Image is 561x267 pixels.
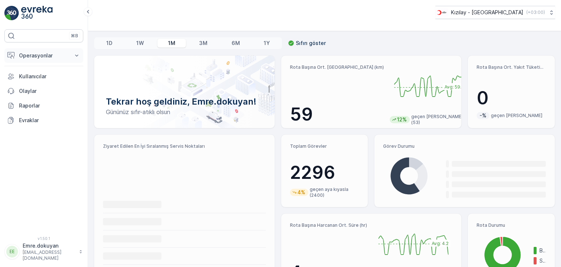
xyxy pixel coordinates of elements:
p: Rota Başına Ort. [GEOGRAPHIC_DATA] (km) [290,64,384,70]
p: Operasyonlar [19,52,69,59]
a: Raporlar [4,98,83,113]
a: Olaylar [4,84,83,98]
p: 1Y [264,40,270,47]
p: Kullanıcılar [19,73,80,80]
p: 0 [477,87,546,109]
p: geçen aya kıyasla (2400) [310,187,359,198]
p: Kızılay - [GEOGRAPHIC_DATA] [451,9,523,16]
p: Görev Durumu [383,143,546,149]
p: 12% [396,116,408,123]
p: 1M [168,40,175,47]
p: Olaylar [19,87,80,95]
button: Kızılay - [GEOGRAPHIC_DATA](+03:00) [435,6,555,19]
p: 2296 [290,162,359,184]
p: [EMAIL_ADDRESS][DOMAIN_NAME] [23,249,75,261]
p: 6M [232,40,240,47]
p: Rota Başına Ort. Yakıt Tüketimi (lt) [477,64,546,70]
p: Sıfırı göster [296,40,326,47]
p: ⌘B [71,33,78,39]
button: EEEmre.dokuyan[EMAIL_ADDRESS][DOMAIN_NAME] [4,242,83,261]
p: Rota Durumu [477,222,546,228]
p: 1D [106,40,112,47]
p: Gününüz sıfır-atıklı olsun [106,108,263,116]
p: -% [479,112,487,119]
img: logo [4,6,19,20]
p: Rota Başına Harcanan Ort. Süre (hr) [290,222,369,228]
p: Toplam Görevler [290,143,359,149]
p: geçen [PERSON_NAME] [491,113,542,119]
p: geçen [PERSON_NAME] (53) [411,114,468,125]
p: 3M [199,40,207,47]
p: Emre.dokuyan [23,242,75,249]
p: Raporlar [19,102,80,109]
a: Kullanıcılar [4,69,83,84]
p: Süresi doldu [539,257,546,264]
button: Operasyonlar [4,48,83,63]
img: k%C4%B1z%C4%B1lay_D5CCths_t1JZB0k.png [435,8,448,16]
p: 59 [290,104,384,125]
div: EE [6,246,18,257]
span: v 1.50.1 [4,236,83,241]
a: Evraklar [4,113,83,128]
p: Bitmiş [539,247,546,254]
p: Ziyaret Edilen En İyi Sıralanmış Servis Noktaları [103,143,266,149]
p: Evraklar [19,117,80,124]
p: 4% [297,189,306,196]
img: logo_light-DOdMpM7g.png [21,6,53,20]
p: 1W [136,40,144,47]
p: ( +03:00 ) [526,10,545,15]
p: Tekrar hoş geldiniz, Emre.dokuyan! [106,96,263,108]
